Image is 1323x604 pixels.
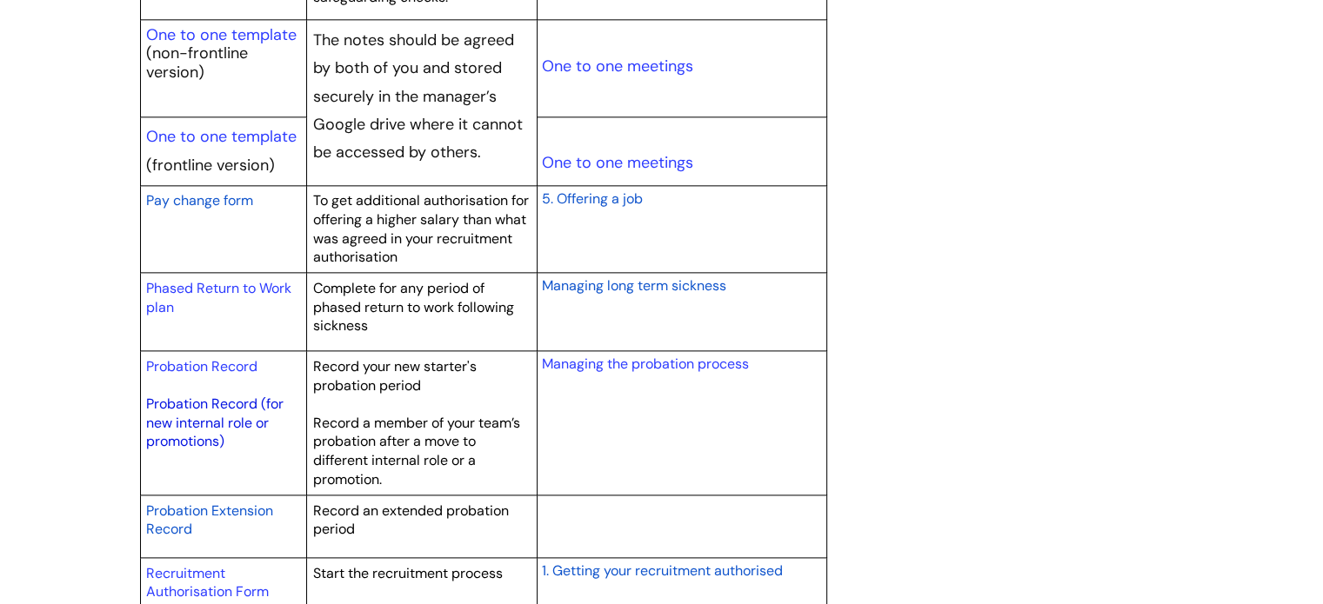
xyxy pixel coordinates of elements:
[146,191,253,209] span: Pay change form
[541,275,725,295] a: Managing long term sickness
[146,357,257,375] a: Probation Record
[313,191,529,266] span: To get additional authorisation for offering a higher salary than what was agreed in your recruit...
[313,357,477,395] span: Record your new starter's probation period
[146,44,301,82] p: (non-frontline version)
[146,501,273,539] span: Probation Extension Record
[146,500,273,540] a: Probation Extension Record
[541,560,782,581] a: 1. Getting your recruitment authorised
[313,279,514,335] span: Complete for any period of phased return to work following sickness
[146,24,297,45] a: One to one template
[541,189,642,208] span: 5. Offering a job
[313,501,509,539] span: Record an extended probation period
[541,276,725,295] span: Managing long term sickness
[541,355,748,373] a: Managing the probation process
[146,395,284,450] a: Probation Record (for new internal role or promotions)
[140,116,307,185] td: (frontline version)
[541,56,692,76] a: One to one meetings
[313,564,503,582] span: Start the recruitment process
[541,561,782,580] span: 1. Getting your recruitment authorised
[146,189,253,210] a: Pay change form
[146,279,291,316] a: Phased Return to Work plan
[307,20,538,186] td: The notes should be agreed by both of you and stored securely in the manager’s Google drive where...
[541,188,642,209] a: 5. Offering a job
[541,152,692,173] a: One to one meetings
[146,126,297,147] a: One to one template
[146,564,269,601] a: Recruitment Authorisation Form
[313,414,520,488] span: Record a member of your team’s probation after a move to different internal role or a promotion.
